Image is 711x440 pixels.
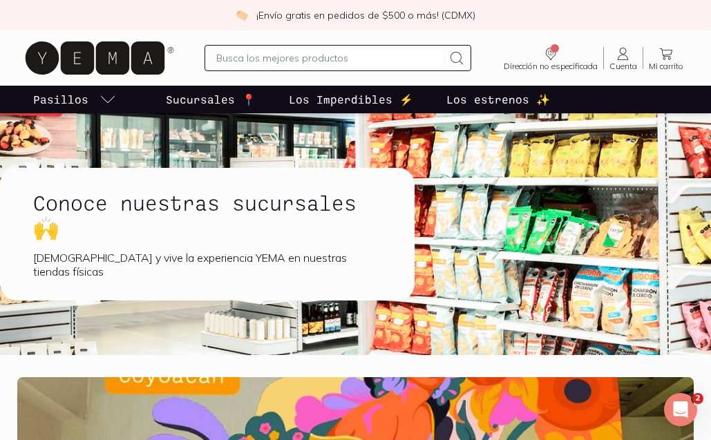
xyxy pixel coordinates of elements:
[643,46,689,70] a: Mi carrito
[289,91,413,108] p: Los Imperdibles ⚡️
[664,393,697,426] iframe: Intercom live chat
[166,91,256,108] p: Sucursales 📍
[498,46,603,70] a: Dirección no especificada
[609,62,637,70] span: Cuenta
[216,50,443,66] input: Busca los mejores productos
[504,62,598,70] span: Dirección no especificada
[256,8,475,22] p: ¡Envío gratis en pedidos de $500 o más! (CDMX)
[446,91,550,108] p: Los estrenos ✨
[33,91,88,108] p: Pasillos
[236,9,248,21] img: check
[692,393,703,404] span: 2
[286,86,416,113] a: Los Imperdibles ⚡️
[163,86,258,113] a: Sucursales 📍
[33,190,381,240] h1: Conoce nuestras sucursales 🙌
[33,251,381,278] div: [DEMOGRAPHIC_DATA] y vive la experiencia YEMA en nuestras tiendas físicas
[649,62,683,70] span: Mi carrito
[444,86,553,113] a: Los estrenos ✨
[30,86,119,113] a: pasillo-todos-link
[604,46,643,70] a: Cuenta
